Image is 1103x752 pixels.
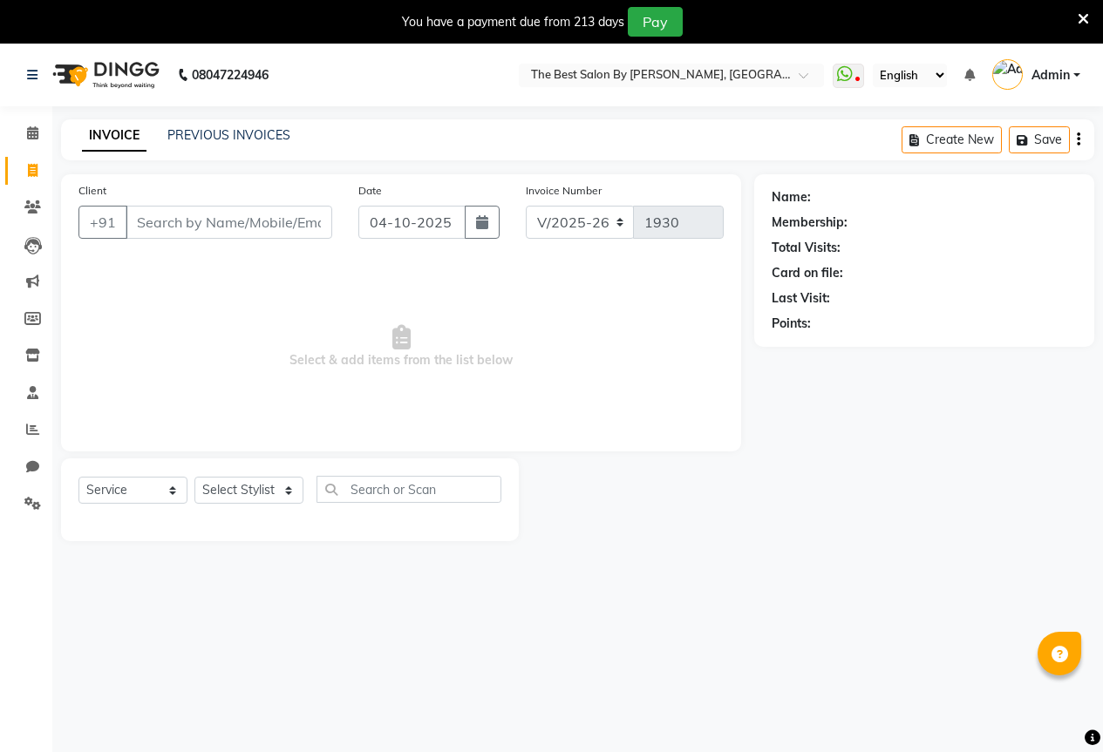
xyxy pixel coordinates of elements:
[902,126,1002,153] button: Create New
[44,51,164,99] img: logo
[1030,682,1086,735] iframe: chat widget
[167,127,290,143] a: PREVIOUS INVOICES
[402,13,624,31] div: You have a payment due from 213 days
[628,7,683,37] button: Pay
[772,213,848,232] div: Membership:
[1009,126,1070,153] button: Save
[78,260,724,434] span: Select & add items from the list below
[992,59,1023,90] img: Admin
[772,315,811,333] div: Points:
[772,264,843,282] div: Card on file:
[772,289,830,308] div: Last Visit:
[78,206,127,239] button: +91
[358,183,382,199] label: Date
[1032,66,1070,85] span: Admin
[126,206,332,239] input: Search by Name/Mobile/Email/Code
[772,188,811,207] div: Name:
[317,476,501,503] input: Search or Scan
[78,183,106,199] label: Client
[772,239,841,257] div: Total Visits:
[82,120,146,152] a: INVOICE
[192,51,269,99] b: 08047224946
[526,183,602,199] label: Invoice Number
